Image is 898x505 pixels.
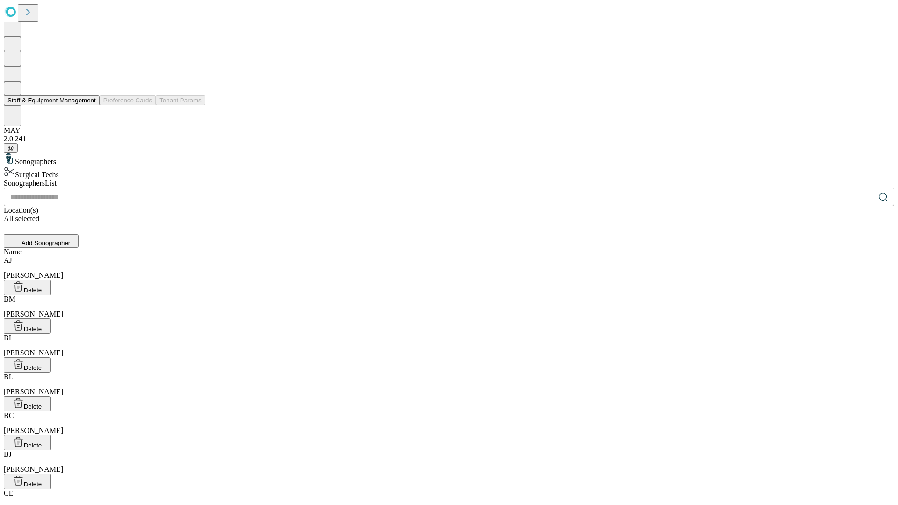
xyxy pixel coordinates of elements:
[4,411,14,419] span: BC
[4,295,894,318] div: [PERSON_NAME]
[4,489,13,497] span: CE
[4,206,38,214] span: Location(s)
[4,357,51,373] button: Delete
[4,435,51,450] button: Delete
[4,280,51,295] button: Delete
[156,95,205,105] button: Tenant Params
[4,153,894,166] div: Sonographers
[4,179,894,188] div: Sonographers List
[4,474,51,489] button: Delete
[4,396,51,411] button: Delete
[4,256,12,264] span: AJ
[4,450,12,458] span: BJ
[24,287,42,294] span: Delete
[4,166,894,179] div: Surgical Techs
[4,135,894,143] div: 2.0.241
[4,373,13,381] span: BL
[4,295,15,303] span: BM
[4,450,894,474] div: [PERSON_NAME]
[4,143,18,153] button: @
[24,325,42,332] span: Delete
[4,373,894,396] div: [PERSON_NAME]
[4,215,894,223] div: All selected
[4,234,79,248] button: Add Sonographer
[24,481,42,488] span: Delete
[4,318,51,334] button: Delete
[100,95,156,105] button: Preference Cards
[4,334,11,342] span: BI
[4,126,894,135] div: MAY
[4,256,894,280] div: [PERSON_NAME]
[7,144,14,151] span: @
[24,364,42,371] span: Delete
[24,442,42,449] span: Delete
[22,239,70,246] span: Add Sonographer
[24,403,42,410] span: Delete
[4,95,100,105] button: Staff & Equipment Management
[4,411,894,435] div: [PERSON_NAME]
[4,248,894,256] div: Name
[4,334,894,357] div: [PERSON_NAME]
